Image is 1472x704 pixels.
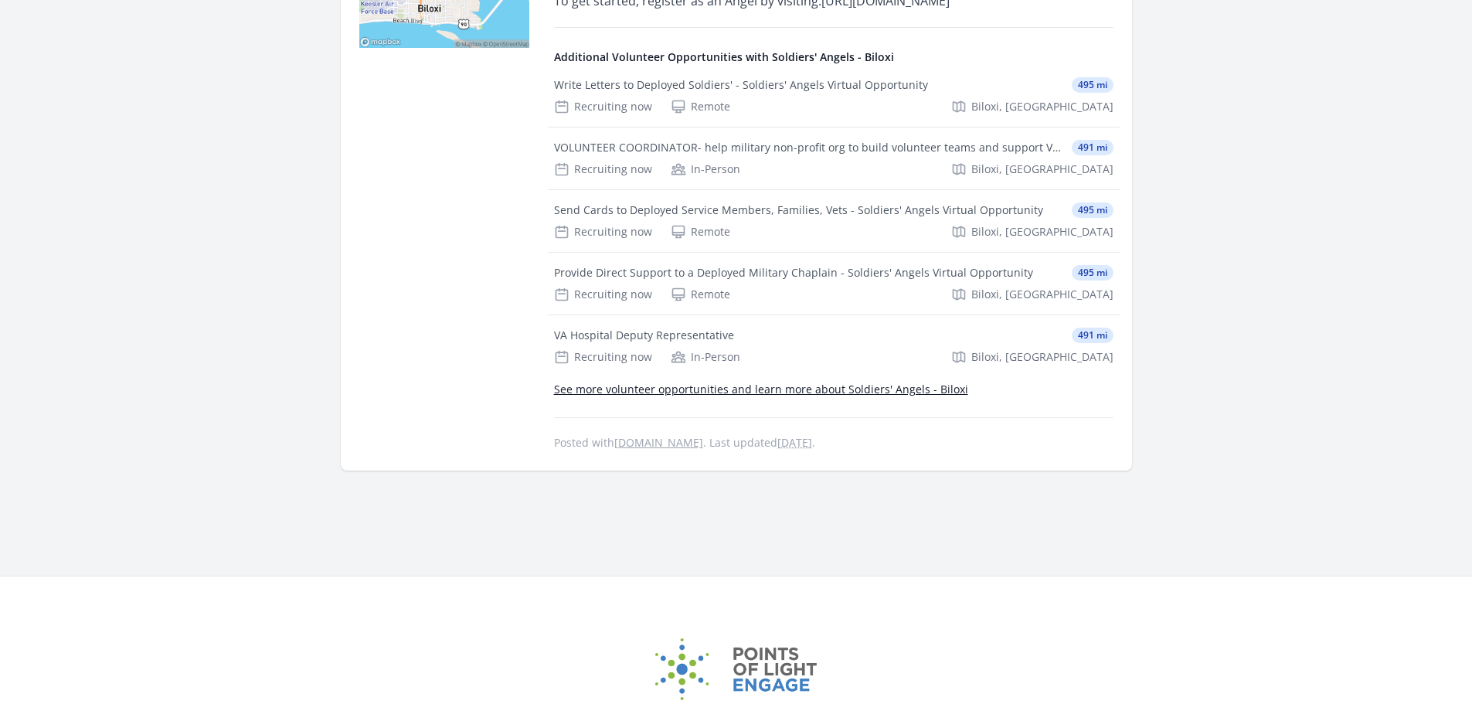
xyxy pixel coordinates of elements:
span: Biloxi, [GEOGRAPHIC_DATA] [971,287,1113,302]
div: Recruiting now [554,99,652,114]
abbr: Thu, Sep 25, 2025 8:44 PM [777,435,812,450]
a: [DOMAIN_NAME] [614,435,703,450]
a: VA Hospital Deputy Representative 491 mi Recruiting now In-Person Biloxi, [GEOGRAPHIC_DATA] [548,315,1120,377]
img: Points of Light Engage [655,638,818,700]
a: Provide Direct Support to a Deployed Military Chaplain - Soldiers' Angels Virtual Opportunity 495... [548,253,1120,315]
span: 491 mi [1072,140,1113,155]
div: Recruiting now [554,349,652,365]
a: Send Cards to Deployed Service Members, Families, Vets - Soldiers' Angels Virtual Opportunity 495... [548,190,1120,252]
div: Recruiting now [554,224,652,240]
div: VA Hospital Deputy Representative [554,328,734,343]
div: Send Cards to Deployed Service Members, Families, Vets - Soldiers' Angels Virtual Opportunity [554,202,1043,218]
p: Posted with . Last updated . [554,437,1113,449]
span: Biloxi, [GEOGRAPHIC_DATA] [971,162,1113,177]
span: Biloxi, [GEOGRAPHIC_DATA] [971,224,1113,240]
a: VOLUNTEER COORDINATOR- help military non-profit org to build volunteer teams and support VETERANS... [548,128,1120,189]
div: Remote [671,287,730,302]
div: VOLUNTEER COORDINATOR- help military non-profit org to build volunteer teams and support VETERANS! [554,140,1066,155]
div: In-Person [671,162,740,177]
h4: Additional Volunteer Opportunities with Soldiers' Angels - Biloxi [554,49,1113,65]
div: Provide Direct Support to a Deployed Military Chaplain - Soldiers' Angels Virtual Opportunity [554,265,1033,281]
a: Write Letters to Deployed Soldiers' - Soldiers' Angels Virtual Opportunity 495 mi Recruiting now ... [548,65,1120,127]
div: Write Letters to Deployed Soldiers' - Soldiers' Angels Virtual Opportunity [554,77,928,93]
div: Remote [671,224,730,240]
span: 495 mi [1072,202,1113,218]
span: 495 mi [1072,77,1113,93]
span: 495 mi [1072,265,1113,281]
div: Recruiting now [554,287,652,302]
span: 491 mi [1072,328,1113,343]
span: Biloxi, [GEOGRAPHIC_DATA] [971,349,1113,365]
span: Biloxi, [GEOGRAPHIC_DATA] [971,99,1113,114]
div: In-Person [671,349,740,365]
div: Recruiting now [554,162,652,177]
div: Remote [671,99,730,114]
a: See more volunteer opportunities and learn more about Soldiers' Angels - Biloxi [554,382,968,396]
